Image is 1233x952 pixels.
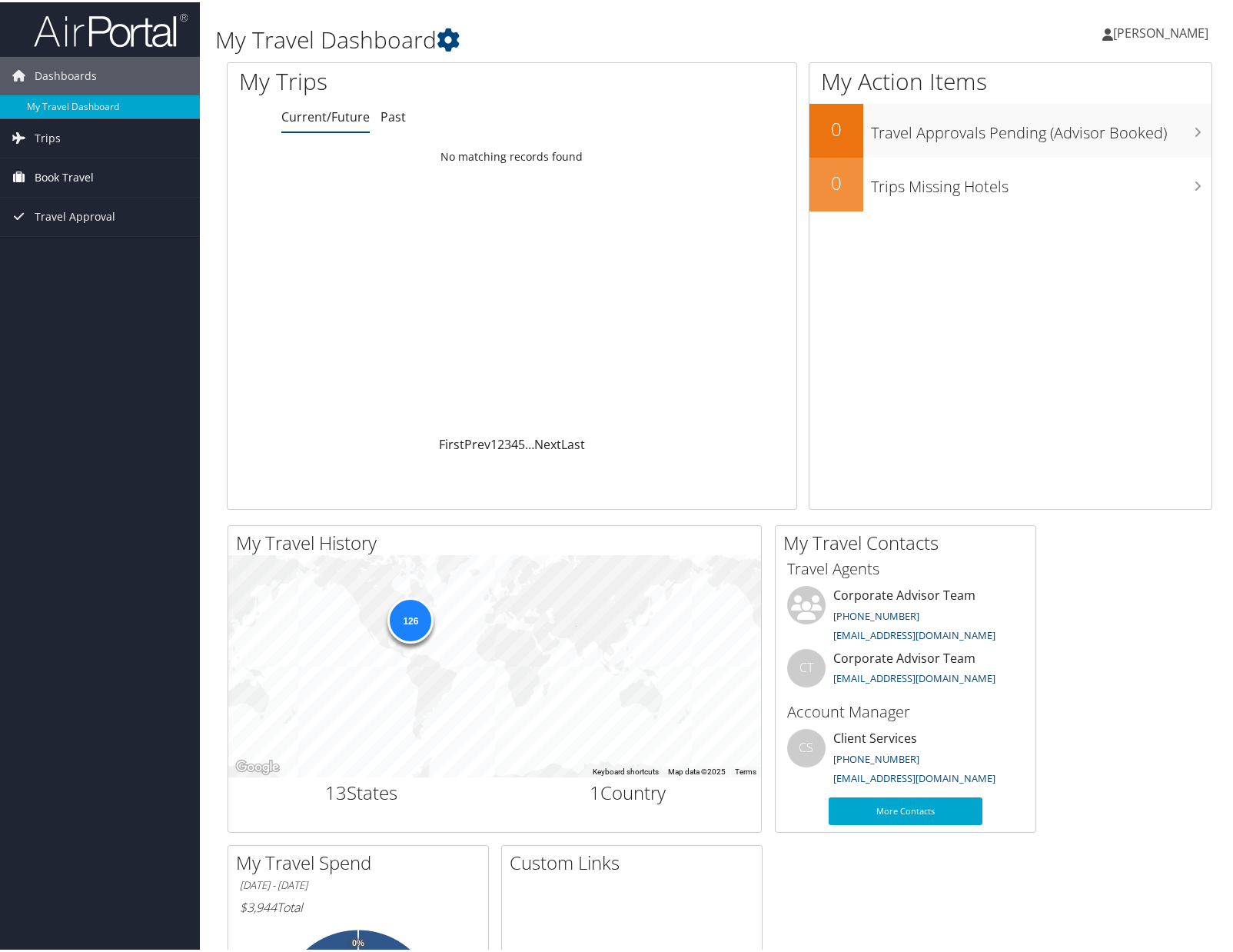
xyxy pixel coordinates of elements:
a: Open this area in Google Maps (opens a new window) [232,755,283,775]
span: 13 [325,777,347,803]
a: 1 [490,434,497,451]
h6: Total [240,897,477,914]
a: 0Trips Missing Hotels [809,155,1211,209]
img: Google [232,755,283,775]
a: [PERSON_NAME] [1102,8,1224,54]
div: CS [787,727,826,765]
h2: Country [507,777,750,804]
h2: 0 [809,168,863,194]
a: [EMAIL_ADDRESS][DOMAIN_NAME] [833,769,995,783]
a: 0Travel Approvals Pending (Advisor Booked) [809,102,1211,155]
h6: [DATE] - [DATE] [240,876,477,890]
span: Travel Approval [35,195,115,234]
span: Dashboards [35,55,97,93]
td: No matching records found [228,141,796,168]
li: Corporate Advisor Team [779,584,1032,647]
h3: Travel Agents [787,556,1024,578]
a: Terms (opens in new tab) [735,765,756,774]
h2: Custom Links [510,847,762,874]
h2: My Travel Spend [236,847,488,874]
h1: My Action Items [809,63,1211,95]
span: $3,944 [240,897,277,914]
img: airportal-logo.png [34,10,188,46]
span: [PERSON_NAME] [1113,22,1208,39]
span: Book Travel [35,156,94,195]
h3: Account Manager [787,699,1024,721]
h2: My Travel Contacts [783,528,1035,554]
div: 126 [387,595,434,641]
a: [PHONE_NUMBER] [833,607,919,621]
span: … [525,434,534,451]
h2: My Travel History [236,528,761,554]
a: More Contacts [829,795,982,823]
li: Corporate Advisor Team [779,647,1032,697]
a: First [439,434,464,451]
a: Next [534,434,561,451]
a: [EMAIL_ADDRESS][DOMAIN_NAME] [833,626,995,640]
a: 3 [504,434,511,451]
button: Keyboard shortcuts [593,764,659,775]
a: Past [381,106,406,123]
h2: 0 [809,114,863,140]
a: Prev [464,434,490,451]
h1: My Travel Dashboard [215,22,888,54]
a: 2 [497,434,504,451]
a: Last [561,434,585,451]
span: 1 [590,777,600,803]
h3: Trips Missing Hotels [871,166,1211,195]
a: 5 [518,434,525,451]
a: 4 [511,434,518,451]
span: Map data ©2025 [668,765,726,774]
tspan: 0% [352,937,364,946]
h3: Travel Approvals Pending (Advisor Booked) [871,112,1211,141]
span: Trips [35,117,61,155]
a: Current/Future [281,106,370,123]
a: [PHONE_NUMBER] [833,750,919,764]
a: [EMAIL_ADDRESS][DOMAIN_NAME] [833,669,995,683]
div: CT [787,647,826,685]
h1: My Trips [239,63,547,95]
li: Client Services [779,727,1032,790]
h2: States [240,777,484,804]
